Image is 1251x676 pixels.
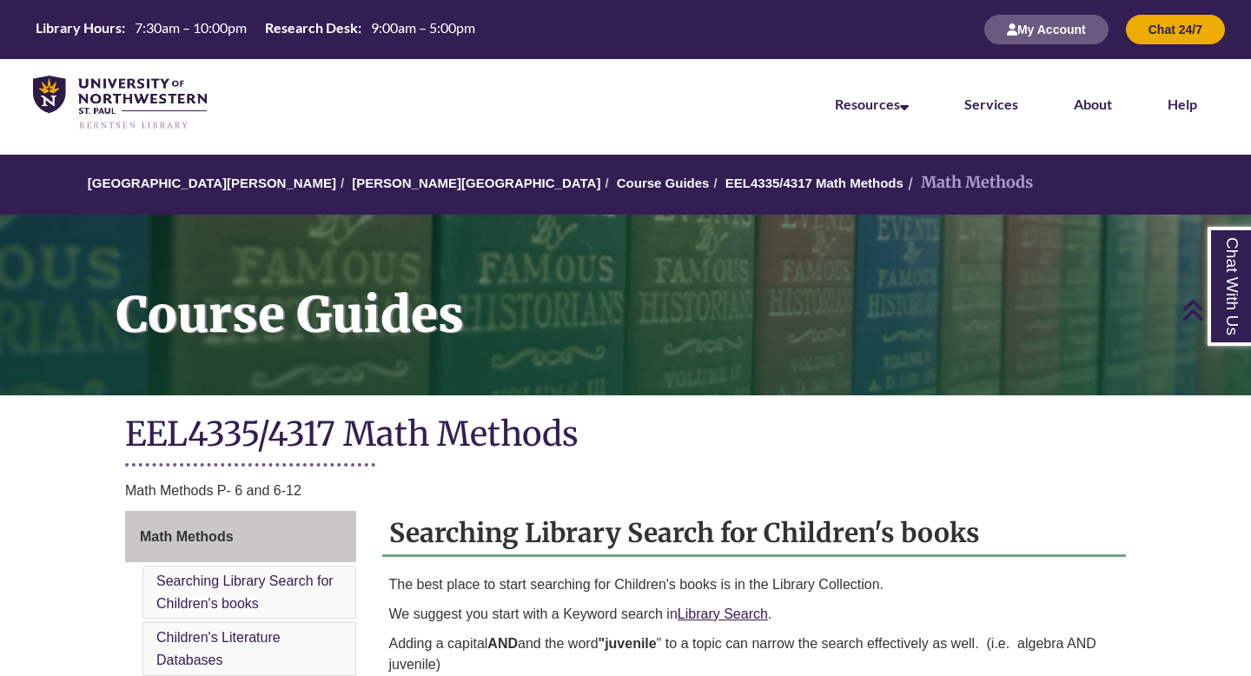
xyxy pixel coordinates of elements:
a: Math Methods [125,511,356,563]
a: Help [1168,96,1197,112]
a: Searching Library Search for Children's books [156,573,334,611]
a: Resources [835,96,909,112]
a: Library Search [678,606,768,621]
a: Children's Literature Databases [156,630,281,667]
a: About [1074,96,1112,112]
table: Hours Today [29,18,482,40]
a: Back to Top [1181,298,1247,321]
a: EEL4335/4317 Math Methods [725,176,903,190]
img: UNWSP Library Logo [33,76,207,130]
h2: Searching Library Search for Children's books [382,511,1127,557]
strong: "juvenile [599,636,657,651]
th: Library Hours: [29,18,128,37]
span: 9:00am – 5:00pm [371,19,475,36]
h1: Course Guides [97,215,1251,373]
span: Math Methods [140,529,234,544]
a: [PERSON_NAME][GEOGRAPHIC_DATA] [352,176,600,190]
span: 7:30am – 10:00pm [135,19,247,36]
a: Chat 24/7 [1126,22,1225,36]
li: Math Methods [903,170,1033,196]
button: My Account [984,15,1109,44]
h1: EEL4335/4317 Math Methods [125,413,1126,459]
a: Course Guides [617,176,710,190]
a: [GEOGRAPHIC_DATA][PERSON_NAME] [88,176,336,190]
button: Chat 24/7 [1126,15,1225,44]
th: Research Desk: [258,18,364,37]
p: The best place to start searching for Children's books is in the Library Collection. [389,574,1120,595]
a: Hours Today [29,18,482,42]
p: We suggest you start with a Keyword search in . [389,604,1120,625]
strong: AND [487,636,518,651]
span: Math Methods P- 6 and 6-12 [125,483,301,498]
a: Services [964,96,1018,112]
a: My Account [984,22,1109,36]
